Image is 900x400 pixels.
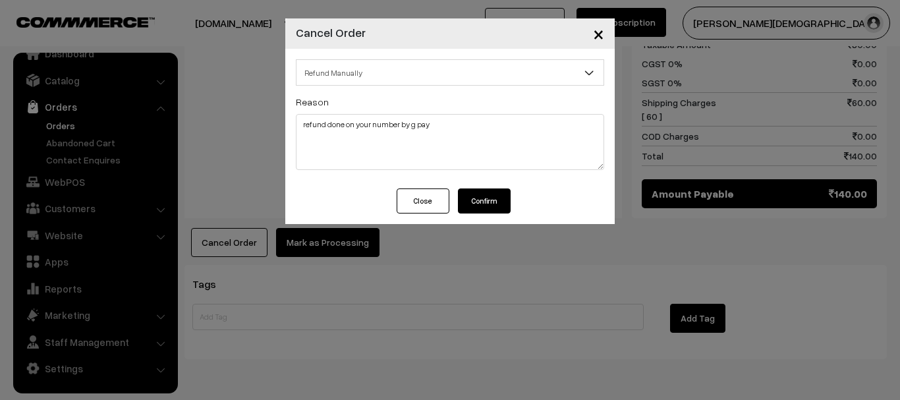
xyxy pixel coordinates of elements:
span: Refund Manually [296,59,604,86]
span: Refund Manually [296,61,604,84]
label: Reason [296,95,329,109]
button: Close [582,13,615,54]
span: × [593,21,604,45]
h4: Cancel Order [296,24,366,42]
button: Confirm [458,188,511,214]
button: Close [397,188,449,214]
